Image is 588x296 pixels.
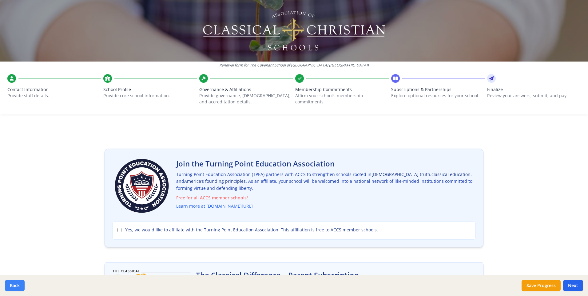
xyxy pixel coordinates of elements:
span: Yes, we would like to affiliate with the Turning Point Education Association. This affiliation is... [125,227,378,233]
h2: The Classical Difference – Parent Subscription [196,270,359,280]
p: Explore optional resources for your school. [391,93,485,99]
p: Provide core school information. [103,93,197,99]
img: Turning Point Education Association Logo [112,156,171,215]
span: Subscriptions & Partnerships [391,86,485,93]
span: [DEMOGRAPHIC_DATA] truth [371,171,430,177]
span: Membership Commitments [295,86,389,93]
img: Logo [202,9,386,52]
button: Back [5,280,25,291]
p: Provide staff details. [7,93,101,99]
span: School Profile [103,86,197,93]
p: Turning Point Education Association (TPEA) partners with ACCS to strengthen schools rooted in , ,... [176,171,476,210]
input: Yes, we would like to affiliate with the Turning Point Education Association. This affiliation is... [117,228,121,232]
img: The Classical Difference [112,270,191,290]
p: Provide governance, [DEMOGRAPHIC_DATA], and accreditation details. [199,93,293,105]
span: Finalize [487,86,581,93]
p: Review your answers, submit, and pay. [487,93,581,99]
span: classical education [431,171,471,177]
span: America’s founding principles [184,178,246,184]
p: Affirm your school’s membership commitments. [295,93,389,105]
h2: Join the Turning Point Education Association [176,159,476,169]
a: Learn more at [DOMAIN_NAME][URL] [176,203,253,210]
span: Contact Information [7,86,101,93]
button: Save Progress [522,280,561,291]
span: Free for all ACCS member schools! [176,194,476,202]
span: Governance & Affiliations [199,86,293,93]
button: Next [563,280,583,291]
